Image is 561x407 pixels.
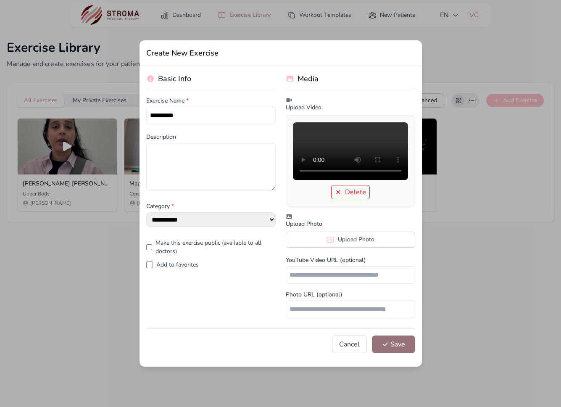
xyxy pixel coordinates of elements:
[146,47,415,59] h2: Create New Exercise
[156,261,199,269] label: Add to favorites
[332,336,367,353] button: Cancel
[155,239,275,256] label: Make this exercise public (available to all doctors)
[331,185,370,199] button: Delete
[146,133,276,141] label: Description
[372,336,415,353] button: Save
[286,291,415,299] label: Photo URL (optional)
[286,232,415,248] label: Upload Photo
[146,202,276,211] label: Category
[286,73,415,88] h3: Media
[286,213,415,228] label: Upload Photo
[146,97,276,105] label: Exercise Name
[286,97,415,112] label: Upload Video
[286,256,415,264] label: YouTube Video URL (optional)
[146,73,276,88] h3: Basic Info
